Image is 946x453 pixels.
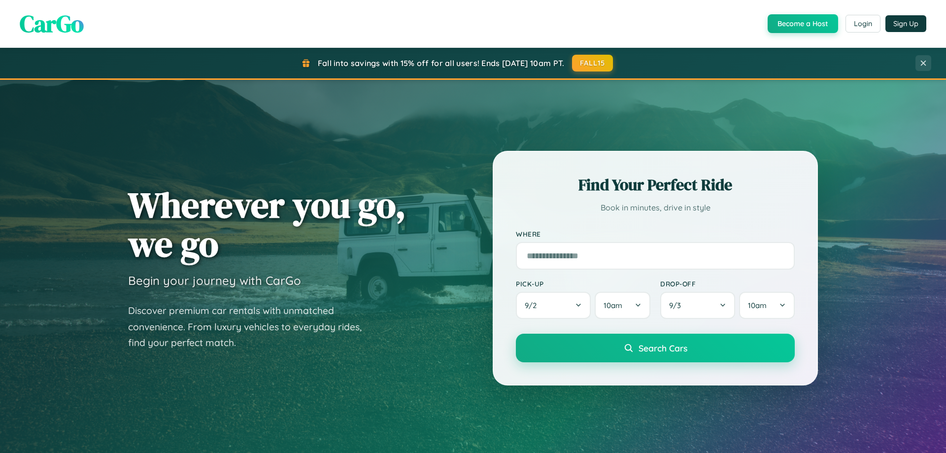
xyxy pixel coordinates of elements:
[516,230,795,238] label: Where
[768,14,838,33] button: Become a Host
[525,301,541,310] span: 9 / 2
[516,334,795,362] button: Search Cars
[885,15,926,32] button: Sign Up
[669,301,686,310] span: 9 / 3
[660,279,795,288] label: Drop-off
[639,343,687,353] span: Search Cars
[739,292,795,319] button: 10am
[516,174,795,196] h2: Find Your Perfect Ride
[128,185,406,263] h1: Wherever you go, we go
[20,7,84,40] span: CarGo
[516,279,650,288] label: Pick-up
[572,55,613,71] button: FALL15
[516,201,795,215] p: Book in minutes, drive in style
[128,303,374,351] p: Discover premium car rentals with unmatched convenience. From luxury vehicles to everyday rides, ...
[595,292,650,319] button: 10am
[748,301,767,310] span: 10am
[604,301,622,310] span: 10am
[516,292,591,319] button: 9/2
[318,58,565,68] span: Fall into savings with 15% off for all users! Ends [DATE] 10am PT.
[660,292,735,319] button: 9/3
[845,15,880,33] button: Login
[128,273,301,288] h3: Begin your journey with CarGo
